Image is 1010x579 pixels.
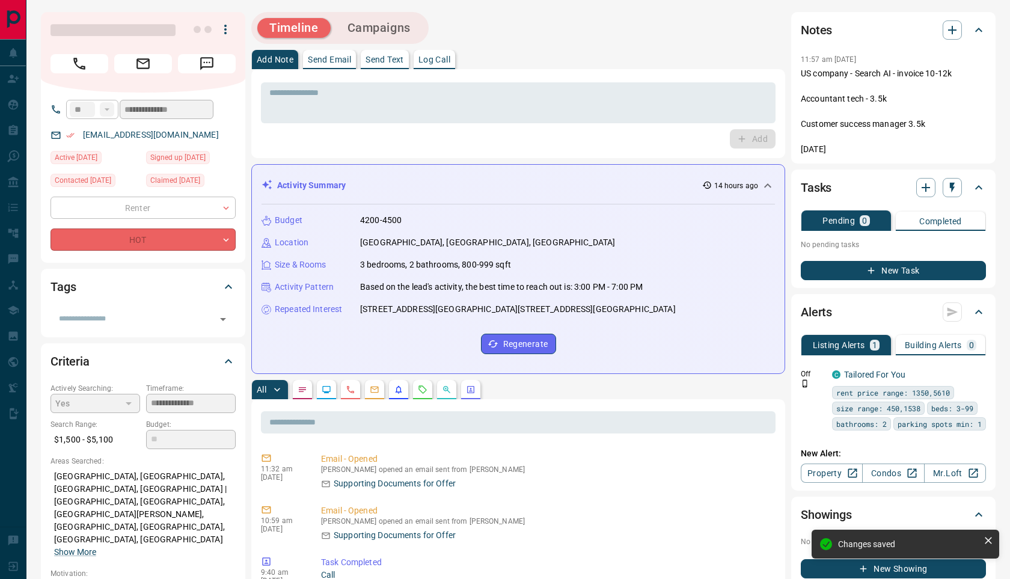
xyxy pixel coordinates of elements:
[394,385,403,394] svg: Listing Alerts
[931,402,973,414] span: beds: 3-99
[54,546,96,559] button: Show More
[801,173,986,202] div: Tasks
[55,174,111,186] span: Contacted [DATE]
[346,385,355,394] svg: Calls
[801,236,986,254] p: No pending tasks
[298,385,307,394] svg: Notes
[146,419,236,430] p: Budget:
[335,18,423,38] button: Campaigns
[50,347,236,376] div: Criteria
[801,67,986,156] p: US company - Search AI - invoice 10-12k Accountant tech - 3.5k Customer success manager 3.5k [DATE]
[50,456,236,467] p: Areas Searched:
[801,261,986,280] button: New Task
[275,236,308,249] p: Location
[257,18,331,38] button: Timeline
[360,281,643,293] p: Based on the lead's activity, the best time to reach out is: 3:00 PM - 7:00 PM
[257,385,266,394] p: All
[50,272,236,301] div: Tags
[418,385,427,394] svg: Requests
[66,131,75,139] svg: Email Verified
[836,387,950,399] span: rent price range: 1350,5610
[714,180,758,191] p: 14 hours ago
[321,517,771,525] p: [PERSON_NAME] opened an email sent from [PERSON_NAME]
[261,473,303,482] p: [DATE]
[261,525,303,533] p: [DATE]
[801,178,831,197] h2: Tasks
[321,453,771,465] p: Email - Opened
[257,55,293,64] p: Add Note
[442,385,451,394] svg: Opportunities
[801,447,986,460] p: New Alert:
[801,369,825,379] p: Off
[50,430,140,450] p: $1,500 - $5,100
[50,54,108,73] span: Call
[50,174,140,191] div: Thu Aug 07 2025
[801,559,986,578] button: New Showing
[334,477,456,490] p: Supporting Documents for Offer
[360,214,402,227] p: 4200-4500
[215,311,231,328] button: Open
[801,302,832,322] h2: Alerts
[360,259,511,271] p: 3 bedrooms, 2 bathrooms, 800-999 sqft
[836,402,920,414] span: size range: 450,1538
[83,130,219,139] a: [EMAIL_ADDRESS][DOMAIN_NAME]
[146,151,236,168] div: Sat Jul 12 2025
[366,55,404,64] p: Send Text
[275,214,302,227] p: Budget
[50,568,236,579] p: Motivation:
[862,464,924,483] a: Condos
[50,228,236,251] div: HOT
[898,418,982,430] span: parking spots min: 1
[150,174,200,186] span: Claimed [DATE]
[334,529,456,542] p: Supporting Documents for Offer
[275,303,342,316] p: Repeated Interest
[813,341,865,349] p: Listing Alerts
[150,152,206,164] span: Signed up [DATE]
[50,383,140,394] p: Actively Searching:
[146,174,236,191] div: Wed Aug 06 2025
[261,568,303,577] p: 9:40 am
[466,385,476,394] svg: Agent Actions
[418,55,450,64] p: Log Call
[261,516,303,525] p: 10:59 am
[822,216,855,225] p: Pending
[801,505,852,524] h2: Showings
[801,500,986,529] div: Showings
[275,259,326,271] p: Size & Rooms
[801,379,809,388] svg: Push Notification Only
[261,465,303,473] p: 11:32 am
[801,536,986,547] p: No showings booked
[360,303,676,316] p: [STREET_ADDRESS][GEOGRAPHIC_DATA][STREET_ADDRESS][GEOGRAPHIC_DATA]
[178,54,236,73] span: Message
[872,341,877,349] p: 1
[114,54,172,73] span: Email
[275,281,334,293] p: Activity Pattern
[838,539,979,549] div: Changes saved
[146,383,236,394] p: Timeframe:
[277,179,346,192] p: Activity Summary
[50,467,236,562] p: [GEOGRAPHIC_DATA], [GEOGRAPHIC_DATA], [GEOGRAPHIC_DATA], [GEOGRAPHIC_DATA] | [GEOGRAPHIC_DATA], [...
[801,298,986,326] div: Alerts
[50,151,140,168] div: Tue Aug 12 2025
[801,20,832,40] h2: Notes
[862,216,867,225] p: 0
[308,55,351,64] p: Send Email
[801,16,986,44] div: Notes
[481,334,556,354] button: Regenerate
[836,418,887,430] span: bathrooms: 2
[905,341,962,349] p: Building Alerts
[801,55,856,64] p: 11:57 am [DATE]
[50,352,90,371] h2: Criteria
[322,385,331,394] svg: Lead Browsing Activity
[801,464,863,483] a: Property
[262,174,775,197] div: Activity Summary14 hours ago
[50,197,236,219] div: Renter
[321,465,771,474] p: [PERSON_NAME] opened an email sent from [PERSON_NAME]
[924,464,986,483] a: Mr.Loft
[919,217,962,225] p: Completed
[50,277,76,296] h2: Tags
[832,370,840,379] div: condos.ca
[50,394,140,413] div: Yes
[370,385,379,394] svg: Emails
[55,152,97,164] span: Active [DATE]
